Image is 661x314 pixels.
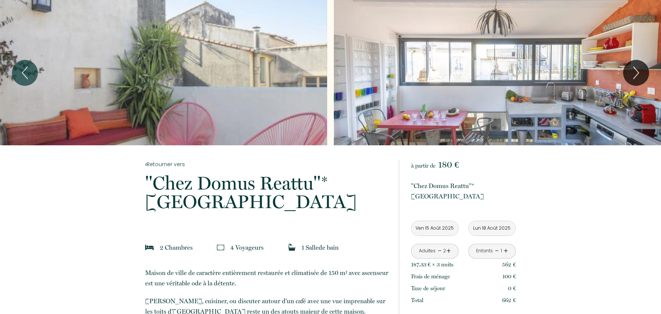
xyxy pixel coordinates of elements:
[190,244,193,251] span: s
[495,245,499,257] a: -
[411,260,453,269] p: 187.33 € × 3 nuit
[145,174,389,211] p: "Chez Domus Reattu"*[GEOGRAPHIC_DATA]
[145,160,389,168] a: Retourner vers
[230,242,264,253] p: 4 Voyageur
[502,296,516,305] p: 662 €
[411,181,516,201] p: "Chez Domus Reattu"*[GEOGRAPHIC_DATA]
[476,247,493,255] div: Enfants
[469,221,515,236] input: Départ
[217,244,224,251] img: guests
[438,245,442,257] a: -
[411,296,423,305] p: Total
[411,272,450,281] p: Frais de ménage
[145,268,389,288] p: Maison de ville de caractère entièrement restaurée et climatisée de 150 m² avec ascenseur est une...
[500,247,504,255] div: 1
[502,272,516,281] p: 100 €
[623,60,649,86] button: Next
[411,284,445,293] p: Taxe de séjour
[442,247,446,255] div: 2
[451,261,453,268] span: s
[160,242,193,253] p: 2 Chambre
[504,245,508,257] a: +
[411,162,436,169] span: à partir de
[419,247,436,255] div: Adultes
[411,221,458,236] input: Arrivée
[508,284,516,293] p: 0 €
[438,159,459,170] span: 180 €
[12,60,38,86] button: Previous
[302,242,339,253] p: 1 Salle de bain
[502,260,516,269] p: 562 €
[446,245,451,257] a: +
[261,244,264,251] span: s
